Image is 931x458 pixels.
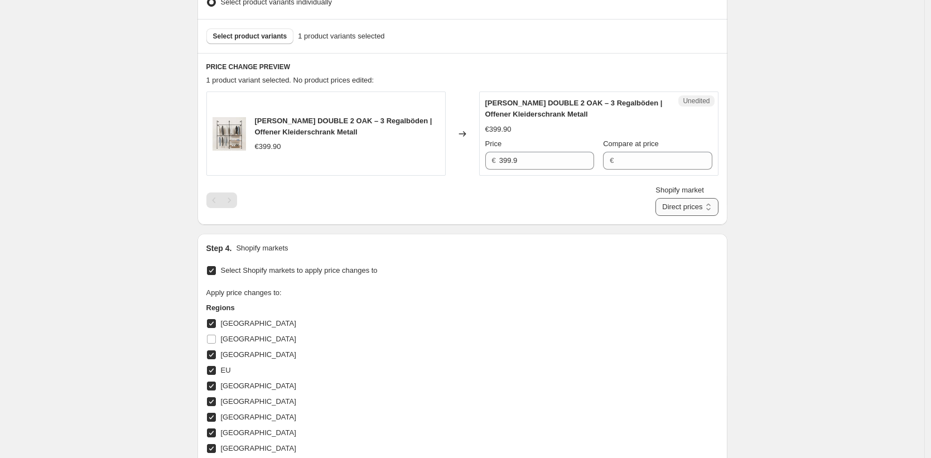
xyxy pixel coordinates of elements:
[213,32,287,41] span: Select product variants
[221,350,296,359] span: [GEOGRAPHIC_DATA]
[213,117,246,151] img: regalbrett-mit-kleiderstange_80x.webp
[221,319,296,327] span: [GEOGRAPHIC_DATA]
[655,186,704,194] span: Shopify market
[221,413,296,421] span: [GEOGRAPHIC_DATA]
[221,428,296,437] span: [GEOGRAPHIC_DATA]
[221,444,296,452] span: [GEOGRAPHIC_DATA]
[683,97,710,105] span: Unedited
[485,124,512,135] div: €399.90
[221,397,296,406] span: [GEOGRAPHIC_DATA]
[206,76,374,84] span: 1 product variant selected. No product prices edited:
[221,366,231,374] span: EU
[206,28,294,44] button: Select product variants
[221,266,378,274] span: Select Shopify markets to apply price changes to
[610,156,614,165] span: €
[603,139,659,148] span: Compare at price
[221,335,296,343] span: [GEOGRAPHIC_DATA]
[221,382,296,390] span: [GEOGRAPHIC_DATA]
[255,141,281,152] div: €399.90
[485,139,502,148] span: Price
[236,243,288,254] p: Shopify markets
[298,31,384,42] span: 1 product variants selected
[206,62,718,71] h6: PRICE CHANGE PREVIEW
[485,99,663,118] span: [PERSON_NAME] DOUBLE 2 OAK – 3 Regalböden | Offener Kleiderschrank Metall
[255,117,432,136] span: [PERSON_NAME] DOUBLE 2 OAK – 3 Regalböden | Offener Kleiderschrank Metall
[206,302,418,314] h3: Regions
[206,192,237,208] nav: Pagination
[206,243,232,254] h2: Step 4.
[206,288,282,297] span: Apply price changes to:
[492,156,496,165] span: €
